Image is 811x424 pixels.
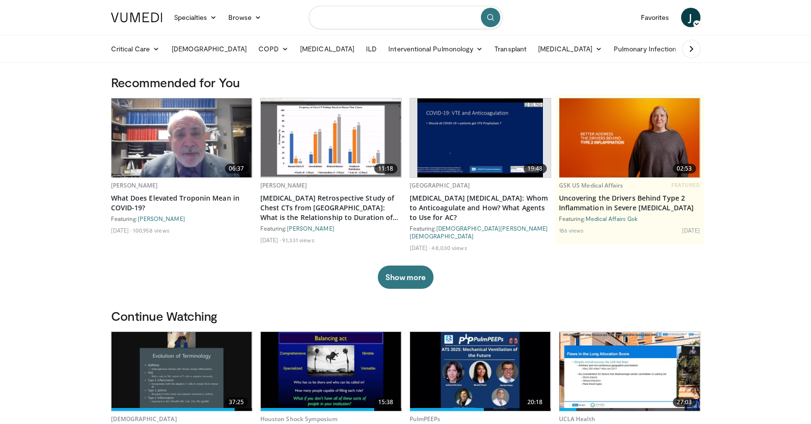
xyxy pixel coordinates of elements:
h3: Recommended for You [111,75,700,90]
img: c2eb46a3-50d3-446d-a553-a9f8510c7760.620x360_q85_upscale.jpg [261,98,401,177]
a: 19:48 [410,98,551,177]
div: Featuring: [559,215,700,222]
img: 71692366-6cbb-4b5d-bc06-f7abec16aa87.620x360_q85_upscale.jpg [111,332,252,411]
button: Show more [378,266,433,289]
span: 11:18 [374,164,398,173]
a: Critical Care [105,39,166,59]
a: [GEOGRAPHIC_DATA] [410,181,470,189]
span: 02:53 [673,164,696,173]
div: Featuring: [111,215,253,222]
div: Featuring: [410,224,551,240]
span: 27:03 [673,397,696,407]
a: J [681,8,700,27]
li: [DATE] [410,244,430,251]
img: 5ae17e68-b5c0-40a3-84a5-5d999090f45e.620x360_q85_upscale.jpg [410,332,551,411]
a: Favorites [635,8,675,27]
a: 11:18 [261,98,401,177]
a: [MEDICAL_DATA] [294,39,360,59]
a: Browse [223,8,267,27]
a: Medical Affairs Gsk [586,215,638,222]
a: 20:18 [410,332,551,411]
a: ILD [360,39,382,59]
input: Search topics, interventions [309,6,503,29]
span: 19:48 [524,164,547,173]
a: 06:37 [111,98,252,177]
img: VuMedi Logo [111,13,162,22]
a: [PERSON_NAME] [287,225,334,232]
a: UCLA Health [559,415,595,423]
a: 02:53 [559,98,700,177]
li: 48,030 views [431,244,467,251]
span: 20:18 [524,397,547,407]
div: Featuring: [260,224,402,232]
li: 91,331 views [282,236,314,244]
a: Interventional Pulmonology [382,39,489,59]
li: [DATE] [260,236,281,244]
a: Pulmonary Infection [608,39,692,59]
span: FEATURED [671,182,700,188]
a: [MEDICAL_DATA] Retrospective Study of Chest CTs from [GEOGRAPHIC_DATA]: What is the Relationship ... [260,193,402,222]
img: e43187f6-d4ec-4ce6-9444-4178a4ce63f4.620x360_q85_upscale.jpg [261,332,401,411]
img: 19d6f46f-fc51-4bbe-aa3f-ab0c4992aa3b.620x360_q85_upscale.jpg [417,98,542,177]
a: [DEMOGRAPHIC_DATA][PERSON_NAME][DEMOGRAPHIC_DATA] [410,225,548,239]
a: [MEDICAL_DATA] [MEDICAL_DATA]: Whom to Anticoagulate and How? What Agents to Use for AC? [410,193,551,222]
span: 06:37 [225,164,248,173]
a: [DEMOGRAPHIC_DATA] [166,39,253,59]
a: 15:38 [261,332,401,411]
a: COPD [253,39,294,59]
li: 186 views [559,226,584,234]
a: Uncovering the Drivers Behind Type 2 Inflammation in Severe [MEDICAL_DATA] [559,193,700,213]
img: 98daf78a-1d22-4ebe-927e-10afe95ffd94.620x360_q85_upscale.jpg [111,98,252,177]
span: 15:38 [374,397,398,407]
a: GSK US Medical Affairs [559,181,623,189]
img: 763bf435-924b-49ae-a76d-43e829d5b92f.png.620x360_q85_upscale.png [559,98,700,177]
li: [DATE] [682,226,700,234]
a: [PERSON_NAME] [260,181,307,189]
a: Specialties [168,8,223,27]
img: e6d3c246-96d9-4e70-86bf-de764fae6ac9.620x360_q85_upscale.jpg [559,332,700,411]
li: [DATE] [111,226,132,234]
a: 37:25 [111,332,252,411]
span: 37:25 [225,397,248,407]
a: [PERSON_NAME] [111,181,158,189]
a: PulmPEEPs [410,415,441,423]
h3: Continue Watching [111,308,700,324]
a: [MEDICAL_DATA] [532,39,608,59]
a: 27:03 [559,332,700,411]
a: [PERSON_NAME] [138,215,185,222]
li: 100,958 views [133,226,169,234]
a: What Does Elevated Troponin Mean in COVID-19? [111,193,253,213]
a: Transplant [489,39,532,59]
a: Houston Shock Symposium [260,415,338,423]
